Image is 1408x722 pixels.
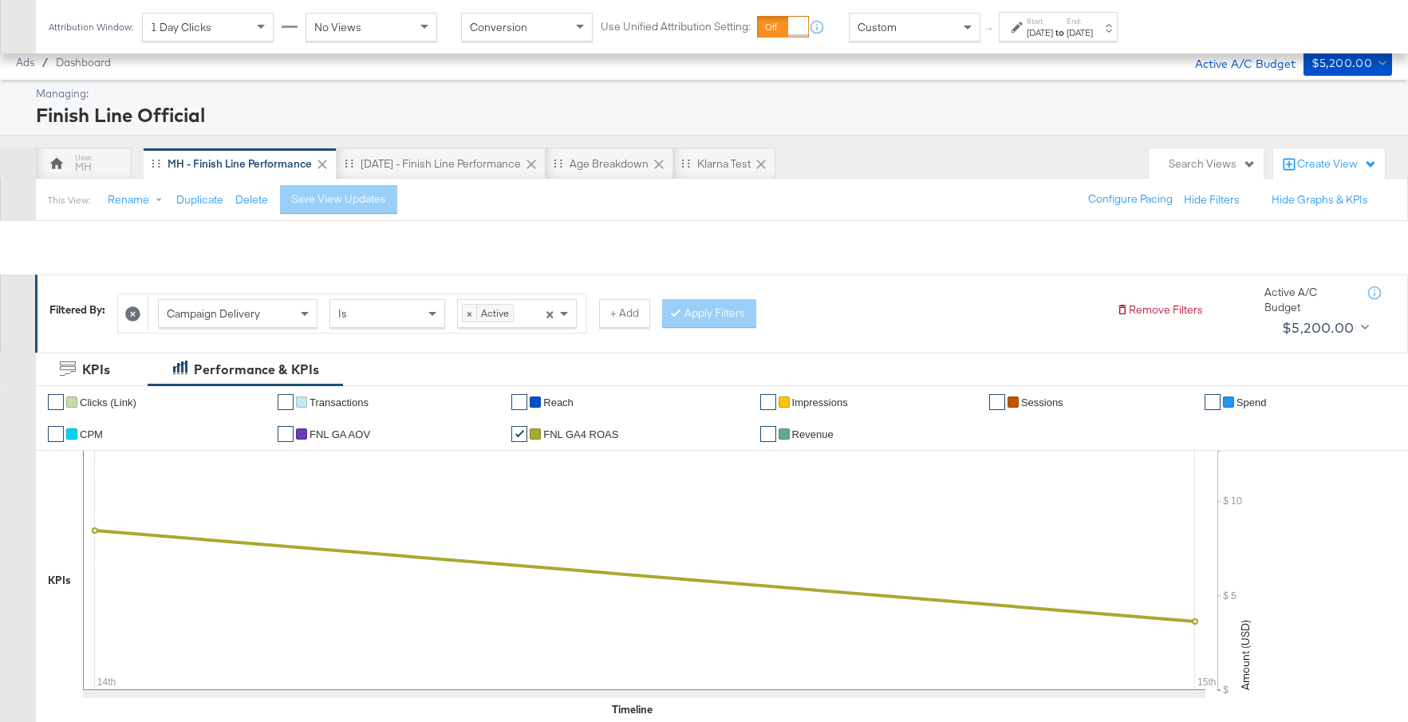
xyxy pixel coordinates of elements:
span: Transactions [310,397,369,408]
div: Managing: [36,86,1388,101]
span: Campaign Delivery [167,306,260,321]
a: ✔ [1205,394,1221,410]
div: [DATE] - Finish Line Performance [361,156,521,172]
span: No Views [314,20,361,34]
a: ✔ [760,426,776,442]
strong: to [1053,26,1067,38]
button: $5,200.00 [1303,50,1392,76]
div: Finish Line Official [36,101,1388,128]
div: Active A/C Budget [1264,285,1352,314]
button: $5,200.00 [1276,315,1372,341]
div: Active A/C Budget [1178,50,1296,74]
span: 1 Day Clicks [151,20,211,34]
button: Remove Filters [1116,302,1203,318]
a: ✔ [989,394,1005,410]
a: ✔ [48,394,64,410]
span: Conversion [470,20,527,34]
div: Age Breakdown [570,156,649,172]
div: Search Views [1169,156,1256,172]
button: Delete [235,192,268,207]
div: Drag to reorder tab [554,159,562,168]
div: $5,200.00 [1282,316,1355,340]
div: Performance & KPIs [194,361,319,379]
span: FNL GA AOV [310,428,370,440]
div: KPIs [48,573,71,588]
span: / [34,56,56,69]
button: Hide Filters [1184,192,1240,207]
span: Impressions [792,397,848,408]
span: Ads [16,56,34,69]
div: This View: [48,194,90,207]
div: Timeline [612,702,653,717]
div: [DATE] [1067,26,1093,39]
div: KPIs [82,361,110,379]
button: + Add [599,299,650,328]
span: Active [477,305,513,321]
span: Reach [543,397,574,408]
label: Use Unified Attribution Setting: [601,19,751,34]
div: Drag to reorder tab [345,159,353,168]
span: ↑ [982,27,997,33]
span: Clicks (Link) [80,397,136,408]
div: MH [75,160,92,175]
span: Custom [858,20,897,34]
div: Klarna Test [697,156,751,172]
span: CPM [80,428,103,440]
a: ✔ [511,426,527,442]
div: Filtered By: [49,302,105,318]
button: Configure Pacing [1077,185,1184,214]
span: Is [338,306,347,321]
text: Amount (USD) [1238,620,1252,690]
button: Hide Graphs & KPIs [1272,192,1368,207]
span: Clear all [542,300,556,327]
div: [DATE] [1027,26,1053,39]
a: Dashboard [56,56,111,69]
a: ✔ [511,394,527,410]
button: Duplicate [176,192,223,207]
a: ✔ [278,394,294,410]
a: ✔ [48,426,64,442]
span: Revenue [792,428,834,440]
div: MH - Finish Line Performance [168,156,312,172]
button: Rename [97,186,179,215]
span: Sessions [1021,397,1063,408]
a: ✔ [278,426,294,442]
label: End: [1067,16,1093,26]
div: Create View [1297,156,1377,172]
span: × [463,305,477,321]
a: ✔ [760,394,776,410]
div: Drag to reorder tab [152,159,160,168]
div: $5,200.00 [1311,53,1373,73]
span: FNL GA4 ROAS [543,428,618,440]
span: Spend [1236,397,1267,408]
span: × [546,306,554,320]
div: Attribution Window: [48,22,134,33]
div: Drag to reorder tab [681,159,690,168]
label: Start: [1027,16,1053,26]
